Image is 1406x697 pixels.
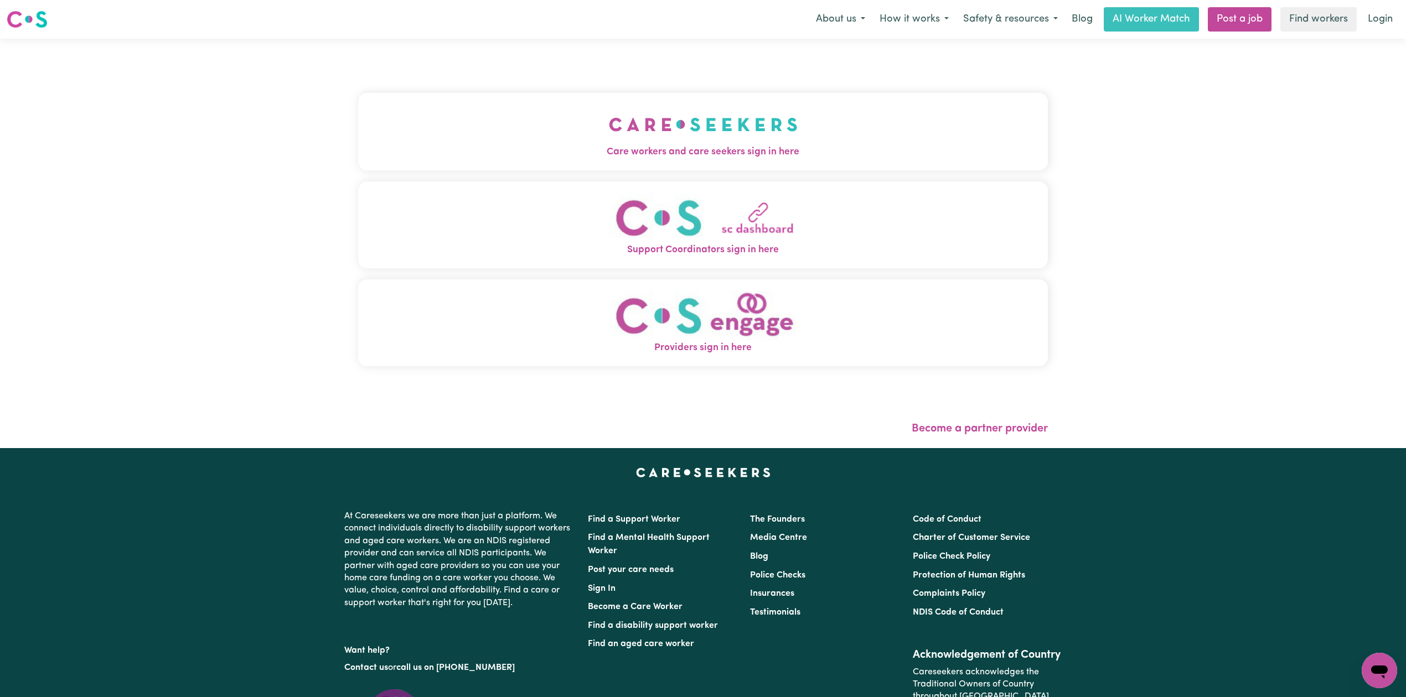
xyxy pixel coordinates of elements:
a: Blog [1065,7,1099,32]
a: Contact us [344,663,388,672]
a: Find workers [1280,7,1357,32]
iframe: Button to launch messaging window [1362,653,1397,688]
button: Providers sign in here [358,279,1048,366]
button: Support Coordinators sign in here [358,181,1048,268]
a: Become a Care Worker [588,602,683,611]
span: Support Coordinators sign in here [358,243,1048,257]
a: Find an aged care worker [588,639,694,648]
a: Post your care needs [588,565,674,574]
a: Become a partner provider [912,423,1048,434]
a: AI Worker Match [1104,7,1199,32]
a: Complaints Policy [913,589,985,598]
a: Protection of Human Rights [913,571,1025,580]
a: Post a job [1208,7,1271,32]
a: Sign In [588,584,616,593]
a: The Founders [750,515,805,524]
button: About us [809,8,872,31]
a: NDIS Code of Conduct [913,608,1004,617]
button: Care workers and care seekers sign in here [358,93,1048,170]
button: How it works [872,8,956,31]
p: or [344,657,575,678]
a: Blog [750,552,768,561]
a: Careseekers logo [7,7,48,32]
a: Find a Support Worker [588,515,680,524]
a: Police Checks [750,571,805,580]
a: call us on [PHONE_NUMBER] [396,663,515,672]
a: Charter of Customer Service [913,533,1030,542]
a: Police Check Policy [913,552,990,561]
button: Safety & resources [956,8,1065,31]
span: Providers sign in here [358,341,1048,355]
h2: Acknowledgement of Country [913,648,1062,662]
a: Find a Mental Health Support Worker [588,533,710,555]
a: Testimonials [750,608,800,617]
img: Careseekers logo [7,9,48,29]
a: Insurances [750,589,794,598]
a: Media Centre [750,533,807,542]
p: Want help? [344,640,575,657]
a: Careseekers home page [636,468,771,477]
a: Code of Conduct [913,515,981,524]
p: At Careseekers we are more than just a platform. We connect individuals directly to disability su... [344,506,575,613]
a: Find a disability support worker [588,621,718,630]
a: Login [1361,7,1399,32]
span: Care workers and care seekers sign in here [358,145,1048,159]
